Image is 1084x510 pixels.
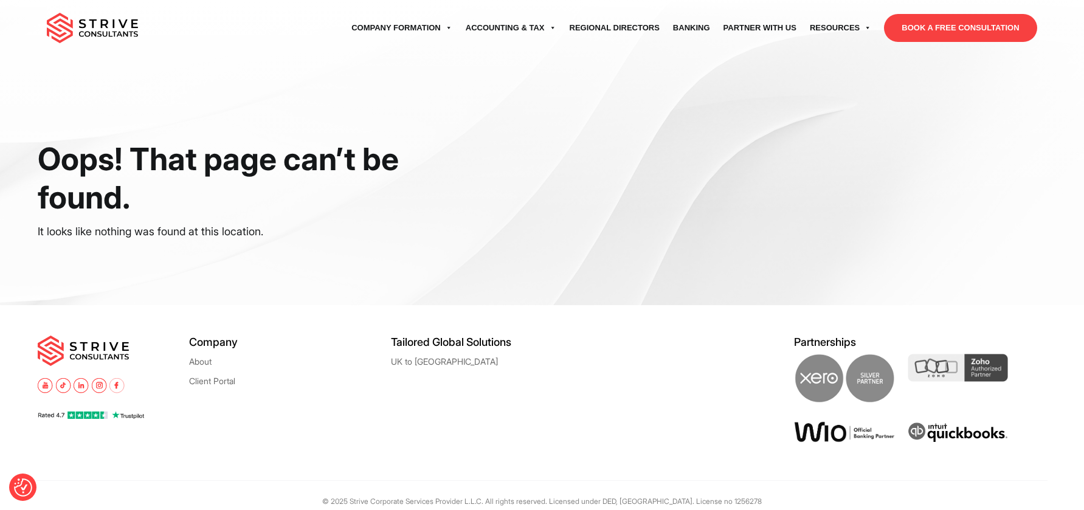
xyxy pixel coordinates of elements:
p: © 2025 Strive Corporate Services Provider L.L.C. All rights reserved. Licensed under DED, [GEOGRA... [36,493,1048,509]
h1: Oops! That page can’t be found. [38,140,471,216]
a: Company Formation [345,11,459,45]
a: About [189,357,212,366]
img: main-logo.svg [47,13,138,43]
img: Wio Offical Banking Partner [794,421,895,443]
a: Client Portal [189,376,235,385]
p: It looks like nothing was found at this location. [38,222,471,241]
a: Resources [803,11,878,45]
h5: Tailored Global Solutions [391,336,593,348]
img: Zoho Partner [908,354,1009,382]
a: Accounting & Tax [459,11,563,45]
img: intuit quickbooks [908,421,1009,444]
a: BOOK A FREE CONSULTATION [884,14,1037,42]
h5: Partnerships [794,336,1046,348]
a: Regional Directors [563,11,666,45]
a: UK to [GEOGRAPHIC_DATA] [391,357,498,366]
h5: Company [189,336,391,348]
a: Banking [666,11,717,45]
img: main-logo.svg [38,336,129,366]
a: Partner with Us [717,11,803,45]
button: Consent Preferences [14,478,32,497]
img: Revisit consent button [14,478,32,497]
